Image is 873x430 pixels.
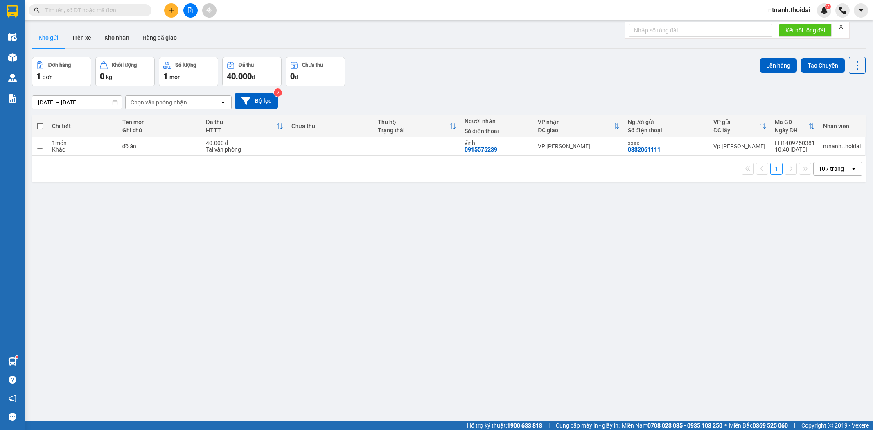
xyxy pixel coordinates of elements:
span: 0 [290,71,295,81]
div: Đã thu [239,62,254,68]
div: vĩnh [465,140,530,146]
div: Số điện thoại [628,127,705,134]
span: Kết nối tổng đài [785,26,825,35]
button: aim [202,3,217,18]
div: Khác [52,146,114,153]
span: Miền Bắc [729,421,788,430]
span: 1 [163,71,168,81]
svg: open [850,165,857,172]
span: đơn [43,74,53,80]
button: plus [164,3,178,18]
button: Số lượng1món [159,57,218,86]
div: 10:40 [DATE] [775,146,815,153]
button: Kho nhận [98,28,136,48]
div: Vp [PERSON_NAME] [713,143,767,149]
button: Hàng đã giao [136,28,183,48]
div: Số điện thoại [465,128,530,134]
span: đ [252,74,255,80]
div: ĐC giao [538,127,613,134]
span: kg [106,74,112,80]
span: món [169,74,181,80]
button: Bộ lọc [235,93,278,109]
span: copyright [828,423,833,428]
div: HTTT [206,127,277,134]
img: warehouse-icon [8,74,17,82]
img: phone-icon [839,7,846,14]
div: Chọn văn phòng nhận [131,98,187,106]
div: Tại văn phòng [206,146,283,153]
svg: open [220,99,226,106]
div: Số lượng [175,62,196,68]
button: Lên hàng [760,58,797,73]
img: warehouse-icon [8,357,17,366]
div: Đã thu [206,119,277,125]
span: caret-down [857,7,865,14]
div: Chưa thu [302,62,323,68]
div: Thu hộ [378,119,450,125]
div: Ghi chú [122,127,198,134]
span: | [794,421,795,430]
div: ĐC lấy [713,127,760,134]
div: Khối lượng [112,62,137,68]
sup: 1 [16,356,18,358]
div: LH1409250381 [775,140,815,146]
div: Tên món [122,119,198,125]
span: 1 [36,71,41,81]
span: ntnanh.thoidai [762,5,817,15]
th: Toggle SortBy [534,115,624,137]
span: aim [206,7,212,13]
th: Toggle SortBy [202,115,287,137]
button: Khối lượng0kg [95,57,155,86]
span: Hỗ trợ kỹ thuật: [467,421,542,430]
div: 0915575239 [465,146,497,153]
div: 0832061111 [628,146,661,153]
div: Chưa thu [291,123,370,129]
div: đồ ăn [122,143,198,149]
span: Cung cấp máy in - giấy in: [556,421,620,430]
input: Select a date range. [32,96,122,109]
button: Đơn hàng1đơn [32,57,91,86]
span: plus [169,7,174,13]
button: Kết nối tổng đài [779,24,832,37]
span: close [838,24,844,29]
button: Tạo Chuyến [801,58,845,73]
sup: 2 [825,4,831,9]
span: Miền Nam [622,421,722,430]
div: Ngày ĐH [775,127,808,134]
span: file-add [187,7,193,13]
img: solution-icon [8,94,17,103]
th: Toggle SortBy [771,115,819,137]
button: caret-down [854,3,868,18]
span: 0 [100,71,104,81]
input: Tìm tên, số ĐT hoặc mã đơn [45,6,142,15]
img: icon-new-feature [821,7,828,14]
div: VP gửi [713,119,760,125]
span: question-circle [9,376,16,384]
strong: 0369 525 060 [753,422,788,429]
button: Trên xe [65,28,98,48]
span: đ [295,74,298,80]
th: Toggle SortBy [709,115,771,137]
img: logo-vxr [7,5,18,18]
div: ntnanh.thoidai [823,143,861,149]
div: Nhân viên [823,123,861,129]
button: Kho gửi [32,28,65,48]
button: file-add [183,3,198,18]
div: xxxx [628,140,705,146]
button: Chưa thu0đ [286,57,345,86]
div: Mã GD [775,119,808,125]
div: Người nhận [465,118,530,124]
div: VP [PERSON_NAME] [538,143,620,149]
span: message [9,413,16,421]
img: warehouse-icon [8,33,17,41]
th: Toggle SortBy [374,115,460,137]
span: 40.000 [227,71,252,81]
div: Đơn hàng [48,62,71,68]
span: search [34,7,40,13]
span: 2 [826,4,829,9]
img: warehouse-icon [8,53,17,62]
strong: 1900 633 818 [507,422,542,429]
button: 1 [770,163,783,175]
span: notification [9,394,16,402]
div: 40.000 đ [206,140,283,146]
